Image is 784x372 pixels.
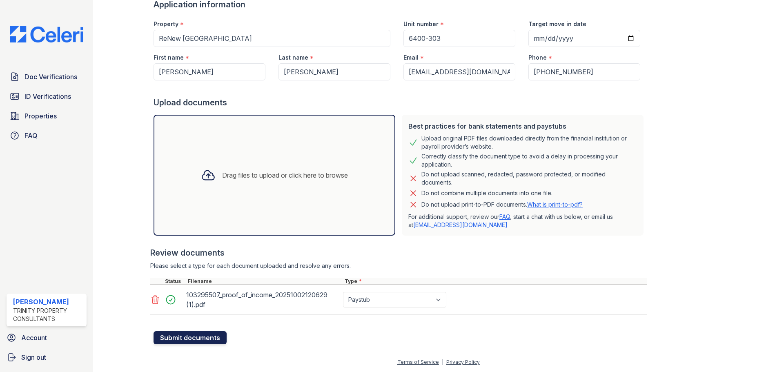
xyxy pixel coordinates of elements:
[528,53,547,62] label: Phone
[7,69,87,85] a: Doc Verifications
[21,352,46,362] span: Sign out
[408,213,637,229] p: For additional support, review our , start a chat with us below, or email us at
[7,108,87,124] a: Properties
[446,359,480,365] a: Privacy Policy
[403,20,439,28] label: Unit number
[408,121,637,131] div: Best practices for bank statements and paystubs
[421,170,637,187] div: Do not upload scanned, redacted, password protected, or modified documents.
[222,170,348,180] div: Drag files to upload or click here to browse
[150,247,647,258] div: Review documents
[7,127,87,144] a: FAQ
[3,330,90,346] a: Account
[13,297,83,307] div: [PERSON_NAME]
[150,262,647,270] div: Please select a type for each document uploaded and resolve any errors.
[13,307,83,323] div: Trinity Property Consultants
[499,213,510,220] a: FAQ
[24,72,77,82] span: Doc Verifications
[7,88,87,105] a: ID Verifications
[421,200,583,209] p: Do not upload print-to-PDF documents.
[403,53,419,62] label: Email
[3,349,90,365] a: Sign out
[21,333,47,343] span: Account
[24,91,71,101] span: ID Verifications
[528,20,586,28] label: Target move in date
[278,53,308,62] label: Last name
[442,359,443,365] div: |
[24,131,38,140] span: FAQ
[421,134,637,151] div: Upload original PDF files downloaded directly from the financial institution or payroll provider’...
[3,26,90,42] img: CE_Logo_Blue-a8612792a0a2168367f1c8372b55b34899dd931a85d93a1a3d3e32e68fde9ad4.png
[154,53,184,62] label: First name
[186,288,340,311] div: 103295507_proof_of_income_20251002120629 (1).pdf
[413,221,508,228] a: [EMAIL_ADDRESS][DOMAIN_NAME]
[186,278,343,285] div: Filename
[163,278,186,285] div: Status
[421,152,637,169] div: Correctly classify the document type to avoid a delay in processing your application.
[154,331,227,344] button: Submit documents
[421,188,552,198] div: Do not combine multiple documents into one file.
[154,20,178,28] label: Property
[343,278,647,285] div: Type
[24,111,57,121] span: Properties
[154,97,647,108] div: Upload documents
[527,201,583,208] a: What is print-to-pdf?
[397,359,439,365] a: Terms of Service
